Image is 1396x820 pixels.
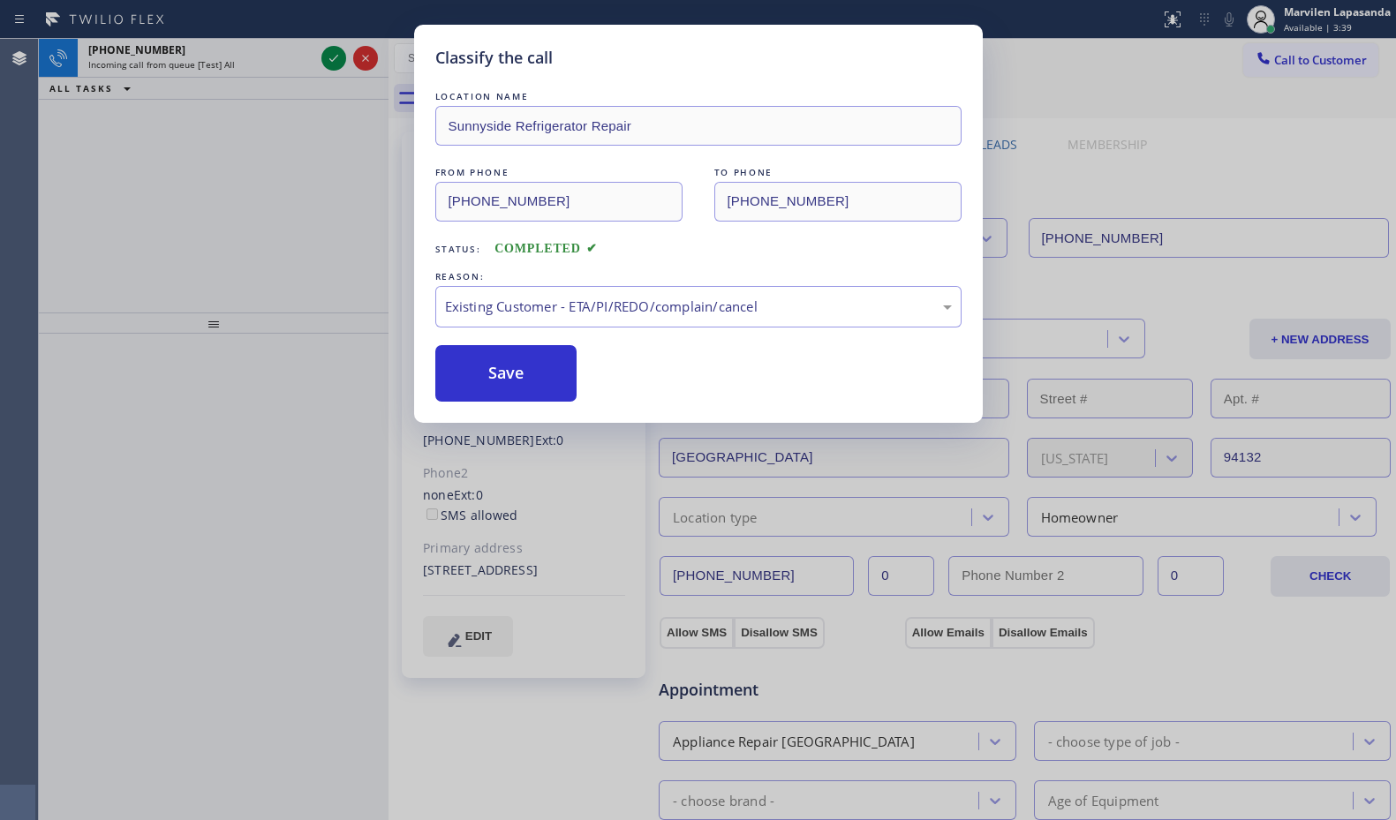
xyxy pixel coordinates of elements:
[494,242,597,255] span: COMPLETED
[435,87,962,106] div: LOCATION NAME
[435,46,553,70] h5: Classify the call
[435,163,683,182] div: FROM PHONE
[714,163,962,182] div: TO PHONE
[435,243,481,255] span: Status:
[714,182,962,222] input: To phone
[435,182,683,222] input: From phone
[435,267,962,286] div: REASON:
[445,297,952,317] div: Existing Customer - ETA/PI/REDO/complain/cancel
[435,345,577,402] button: Save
